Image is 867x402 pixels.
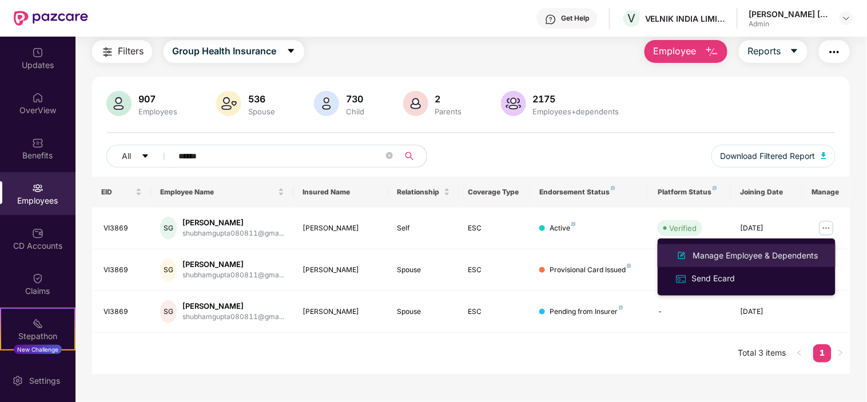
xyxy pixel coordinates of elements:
[790,344,809,363] li: Previous Page
[182,217,284,228] div: [PERSON_NAME]
[790,344,809,363] button: left
[403,91,428,116] img: svg+xml;base64,PHN2ZyB4bWxucz0iaHR0cDovL3d3dy53My5vcmcvMjAwMC9zdmciIHhtbG5zOnhsaW5rPSJodHRwOi8vd3...
[545,14,556,25] img: svg+xml;base64,PHN2ZyBpZD0iSGVscC0zMngzMiIgeG1sbnM9Imh0dHA6Ly93d3cudzMub3JnLzIwMDAvc3ZnIiB3aWR0aD...
[182,312,284,323] div: shubhamgupta080811@gma...
[468,265,521,276] div: ESC
[397,265,450,276] div: Spouse
[691,249,821,262] div: Manage Employee & Dependents
[14,345,62,354] div: New Challenge
[397,223,450,234] div: Self
[619,305,623,310] img: svg+xml;base64,PHN2ZyB4bWxucz0iaHR0cDovL3d3dy53My5vcmcvMjAwMC9zdmciIHdpZHRoPSI4IiBoZWlnaHQ9IjgiIH...
[1,331,74,342] div: Stepathon
[160,258,177,281] div: SG
[813,344,832,361] a: 1
[531,93,622,105] div: 2175
[182,259,284,270] div: [PERSON_NAME]
[649,249,731,291] td: -
[397,188,442,197] span: Relationship
[101,45,114,59] img: svg+xml;base64,PHN2ZyB4bWxucz0iaHR0cDovL3d3dy53My5vcmcvMjAwMC9zdmciIHdpZHRoPSIyNCIgaGVpZ2h0PSIyNC...
[501,91,526,116] img: svg+xml;base64,PHN2ZyB4bWxucz0iaHR0cDovL3d3dy53My5vcmcvMjAwMC9zdmciIHhtbG5zOnhsaW5rPSJodHRwOi8vd3...
[101,188,134,197] span: EID
[817,219,836,237] img: manageButton
[216,91,241,116] img: svg+xml;base64,PHN2ZyB4bWxucz0iaHR0cDovL3d3dy53My5vcmcvMjAwMC9zdmciIHhtbG5zOnhsaW5rPSJodHRwOi8vd3...
[122,150,131,162] span: All
[832,344,850,363] button: right
[160,188,276,197] span: Employee Name
[386,152,393,159] span: close-circle
[314,91,339,116] img: svg+xml;base64,PHN2ZyB4bWxucz0iaHR0cDovL3d3dy53My5vcmcvMjAwMC9zdmciIHhtbG5zOnhsaW5rPSJodHRwOi8vd3...
[628,11,636,25] span: V
[705,45,719,59] img: svg+xml;base64,PHN2ZyB4bWxucz0iaHR0cDovL3d3dy53My5vcmcvMjAwMC9zdmciIHhtbG5zOnhsaW5rPSJodHRwOi8vd3...
[468,223,521,234] div: ESC
[741,307,793,317] div: [DATE]
[32,47,43,58] img: svg+xml;base64,PHN2ZyBpZD0iVXBkYXRlZCIgeG1sbnM9Imh0dHA6Ly93d3cudzMub3JnLzIwMDAvc3ZnIiB3aWR0aD0iMj...
[32,318,43,329] img: svg+xml;base64,PHN2ZyB4bWxucz0iaHR0cDovL3d3dy53My5vcmcvMjAwMC9zdmciIHdpZHRoPSIyMSIgaGVpZ2h0PSIyMC...
[645,13,725,24] div: VELNIK INDIA LIMITED
[842,14,851,23] img: svg+xml;base64,PHN2ZyBpZD0iRHJvcGRvd24tMzJ4MzIiIHhtbG5zPSJodHRwOi8vd3d3LnczLm9yZy8yMDAwL3N2ZyIgd2...
[246,93,277,105] div: 536
[837,349,844,356] span: right
[675,273,687,285] img: svg+xml;base64,PHN2ZyB4bWxucz0iaHR0cDovL3d3dy53My5vcmcvMjAwMC9zdmciIHdpZHRoPSIxNiIgaGVpZ2h0PSIxNi...
[399,152,421,161] span: search
[303,223,379,234] div: [PERSON_NAME]
[344,107,367,116] div: Child
[790,46,799,57] span: caret-down
[182,270,284,281] div: shubhamgupta080811@gma...
[136,107,180,116] div: Employees
[627,264,631,268] img: svg+xml;base64,PHN2ZyB4bWxucz0iaHR0cDovL3d3dy53My5vcmcvMjAwMC9zdmciIHdpZHRoPSI4IiBoZWlnaHQ9IjgiIH...
[738,344,786,363] li: Total 3 items
[104,223,142,234] div: VI3869
[14,11,88,26] img: New Pazcare Logo
[749,9,829,19] div: [PERSON_NAME] [PERSON_NAME]
[106,145,176,168] button: Allcaret-down
[172,44,276,58] span: Group Health Insurance
[550,223,576,234] div: Active
[104,307,142,317] div: VI3869
[802,177,850,208] th: Manage
[160,217,177,240] div: SG
[293,177,388,208] th: Insured Name
[690,272,738,285] div: Send Ecard
[32,92,43,104] img: svg+xml;base64,PHN2ZyBpZD0iSG9tZSIgeG1sbnM9Imh0dHA6Ly93d3cudzMub3JnLzIwMDAvc3ZnIiB3aWR0aD0iMjAiIG...
[106,91,132,116] img: svg+xml;base64,PHN2ZyB4bWxucz0iaHR0cDovL3d3dy53My5vcmcvMjAwMC9zdmciIHhtbG5zOnhsaW5rPSJodHRwOi8vd3...
[303,265,379,276] div: [PERSON_NAME]
[571,222,576,226] img: svg+xml;base64,PHN2ZyB4bWxucz0iaHR0cDovL3d3dy53My5vcmcvMjAwMC9zdmciIHdpZHRoPSI4IiBoZWlnaHQ9IjgiIH...
[749,19,829,29] div: Admin
[118,44,144,58] span: Filters
[741,223,793,234] div: [DATE]
[32,273,43,284] img: svg+xml;base64,PHN2ZyBpZD0iQ2xhaW0iIHhtbG5zPSJodHRwOi8vd3d3LnczLm9yZy8yMDAwL3N2ZyIgd2lkdGg9IjIwIi...
[92,177,152,208] th: EID
[287,46,296,57] span: caret-down
[550,307,623,317] div: Pending from Insurer
[813,344,832,363] li: 1
[731,177,802,208] th: Joining Date
[182,301,284,312] div: [PERSON_NAME]
[303,307,379,317] div: [PERSON_NAME]
[151,177,293,208] th: Employee Name
[721,150,816,162] span: Download Filtered Report
[828,45,841,59] img: svg+xml;base64,PHN2ZyB4bWxucz0iaHR0cDovL3d3dy53My5vcmcvMjAwMC9zdmciIHdpZHRoPSIyNCIgaGVpZ2h0PSIyNC...
[468,307,521,317] div: ESC
[160,300,177,323] div: SG
[645,40,727,63] button: Employee
[246,107,277,116] div: Spouse
[531,107,622,116] div: Employees+dependents
[32,137,43,149] img: svg+xml;base64,PHN2ZyBpZD0iQmVuZWZpdHMiIHhtbG5zPSJodHRwOi8vd3d3LnczLm9yZy8yMDAwL3N2ZyIgd2lkdGg9Ij...
[713,186,717,190] img: svg+xml;base64,PHN2ZyB4bWxucz0iaHR0cDovL3d3dy53My5vcmcvMjAwMC9zdmciIHdpZHRoPSI4IiBoZWlnaHQ9IjgiIH...
[12,375,23,387] img: svg+xml;base64,PHN2ZyBpZD0iU2V0dGluZy0yMHgyMCIgeG1sbnM9Imh0dHA6Ly93d3cudzMub3JnLzIwMDAvc3ZnIiB3aW...
[344,93,367,105] div: 730
[649,291,731,333] td: -
[669,222,697,234] div: Verified
[653,44,696,58] span: Employee
[136,93,180,105] div: 907
[32,228,43,239] img: svg+xml;base64,PHN2ZyBpZD0iQ0RfQWNjb3VudHMiIGRhdGEtbmFtZT0iQ0QgQWNjb3VudHMiIHhtbG5zPSJodHRwOi8vd3...
[658,188,722,197] div: Platform Status
[388,177,459,208] th: Relationship
[459,177,530,208] th: Coverage Type
[433,107,464,116] div: Parents
[164,40,304,63] button: Group Health Insurancecaret-down
[675,249,689,262] img: svg+xml;base64,PHN2ZyB4bWxucz0iaHR0cDovL3d3dy53My5vcmcvMjAwMC9zdmciIHhtbG5zOnhsaW5rPSJodHRwOi8vd3...
[539,188,639,197] div: Endorsement Status
[796,349,803,356] span: left
[821,152,827,159] img: svg+xml;base64,PHN2ZyB4bWxucz0iaHR0cDovL3d3dy53My5vcmcvMjAwMC9zdmciIHhtbG5zOnhsaW5rPSJodHRwOi8vd3...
